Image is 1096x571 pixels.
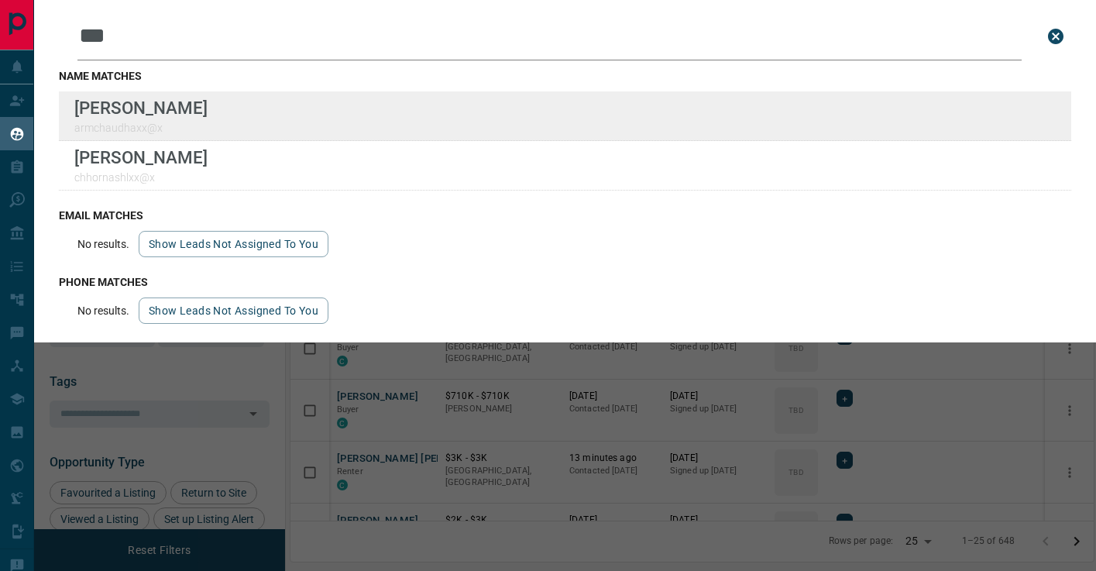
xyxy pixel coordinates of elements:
[139,298,328,324] button: show leads not assigned to you
[74,171,208,184] p: chhornashlxx@x
[74,122,208,134] p: armchaudhaxx@x
[59,70,1071,82] h3: name matches
[59,276,1071,288] h3: phone matches
[59,342,1071,355] h3: id matches
[59,209,1071,222] h3: email matches
[1040,21,1071,52] button: close search bar
[74,98,208,118] p: [PERSON_NAME]
[139,231,328,257] button: show leads not assigned to you
[77,304,129,317] p: No results.
[74,147,208,167] p: [PERSON_NAME]
[77,238,129,250] p: No results.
